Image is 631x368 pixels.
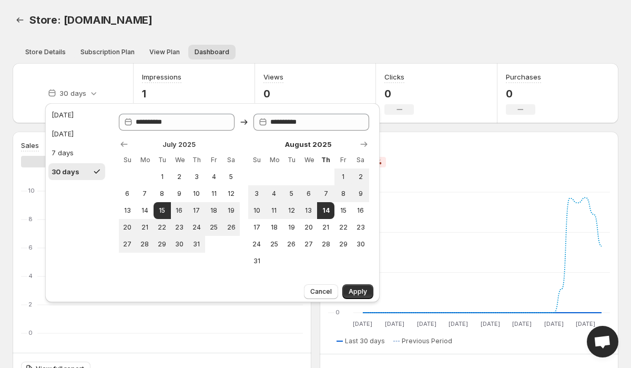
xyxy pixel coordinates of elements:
button: Monday August 11 2025 [266,202,283,219]
span: 5 [227,173,236,181]
span: 7 [140,190,149,198]
button: Saturday July 19 2025 [222,202,240,219]
button: Sunday August 24 2025 [248,236,266,253]
h3: Clicks [384,72,404,82]
button: Tuesday July 8 2025 [154,185,171,202]
button: Sunday July 6 2025 [119,185,136,202]
span: 21 [321,223,330,232]
span: 12 [227,190,236,198]
span: 24 [252,240,261,248]
span: 6 [123,190,132,198]
button: Saturday August 30 2025 [352,236,369,253]
button: View plan [143,45,186,59]
button: Dashboard [188,45,236,59]
p: 30 days [59,88,86,98]
div: 30 days [52,166,79,177]
span: View Plan [149,48,180,56]
button: Sunday July 20 2025 [119,219,136,236]
button: Show next month, September 2025 [357,137,371,152]
button: Tuesday July 1 2025 [154,168,171,185]
button: Friday July 11 2025 [205,185,222,202]
text: [DATE] [544,320,564,327]
span: Apply [349,287,367,296]
button: Friday August 8 2025 [334,185,352,202]
span: Previous Period [402,337,452,345]
span: 25 [209,223,218,232]
button: Tuesday July 22 2025 [154,219,171,236]
span: 25 [270,240,279,248]
span: 14 [321,206,330,215]
button: Saturday August 16 2025 [352,202,369,219]
div: 7 days [52,147,74,158]
span: 15 [158,206,167,215]
span: 9 [356,190,365,198]
span: Tu [158,156,167,164]
span: 11 [209,190,218,198]
span: 17 [252,223,261,232]
button: Wednesday August 13 2025 [300,202,318,219]
th: Sunday [248,152,266,168]
button: 30 days [48,163,105,180]
button: Monday August 25 2025 [266,236,283,253]
button: Sunday August 3 2025 [248,185,266,202]
span: Th [321,156,330,164]
span: 13 [123,206,132,215]
button: End of range Today Thursday August 14 2025 [317,202,334,219]
button: Monday August 18 2025 [266,219,283,236]
span: 31 [252,257,261,265]
button: Saturday July 26 2025 [222,219,240,236]
text: [DATE] [417,320,436,327]
button: Monday July 7 2025 [136,185,154,202]
p: 0 [506,87,541,100]
span: 21 [140,223,149,232]
span: 9 [175,190,184,198]
span: 30 [175,240,184,248]
button: Thursday July 10 2025 [188,185,205,202]
button: Monday July 14 2025 [136,202,154,219]
button: Saturday July 12 2025 [222,185,240,202]
button: 7 days [48,144,105,161]
button: Monday August 4 2025 [266,185,283,202]
span: 4 [270,190,279,198]
span: 22 [339,223,348,232]
span: 8 [339,190,348,198]
span: 8 [158,190,167,198]
h3: Views [263,72,283,82]
button: Start of range Tuesday July 15 2025 [154,202,171,219]
span: 15 [339,206,348,215]
span: 16 [356,206,365,215]
span: Su [123,156,132,164]
button: Sunday July 27 2025 [119,236,136,253]
button: Monday July 21 2025 [136,219,154,236]
span: 2 [356,173,365,181]
p: 1 [142,87,181,100]
th: Tuesday [283,152,300,168]
button: Tuesday July 29 2025 [154,236,171,253]
span: 16 [175,206,184,215]
span: 29 [339,240,348,248]
button: [DATE] [48,106,105,123]
span: 22 [158,223,167,232]
button: Thursday July 24 2025 [188,219,205,236]
button: Friday August 22 2025 [334,219,352,236]
span: Tu [287,156,296,164]
span: 30 [356,240,365,248]
button: Thursday July 3 2025 [188,168,205,185]
span: 28 [321,240,330,248]
th: Sunday [119,152,136,168]
th: Friday [334,152,352,168]
button: Friday July 25 2025 [205,219,222,236]
span: Sa [356,156,365,164]
span: 4 [209,173,218,181]
div: [DATE] [52,110,74,120]
span: 19 [227,206,236,215]
text: [DATE] [449,320,468,327]
button: Wednesday July 9 2025 [171,185,188,202]
span: 12 [287,206,296,215]
button: Wednesday July 23 2025 [171,219,188,236]
th: Monday [266,152,283,168]
span: Store Details [25,48,66,56]
p: 0 [263,87,297,100]
span: 17 [192,206,201,215]
a: Back [13,13,27,27]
